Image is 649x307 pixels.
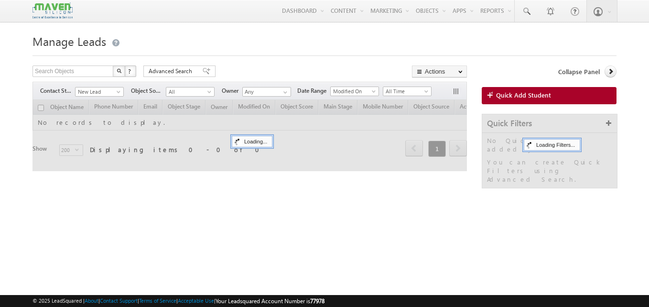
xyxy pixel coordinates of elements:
[482,87,617,104] a: Quick Add Student
[40,87,75,95] span: Contact Stage
[310,297,324,305] span: 77978
[85,297,98,304] a: About
[166,88,212,96] span: All
[128,67,132,75] span: ?
[32,2,73,19] img: Custom Logo
[149,67,195,76] span: Advanced Search
[297,87,330,95] span: Date Range
[216,297,324,305] span: Your Leadsquared Account Number is
[412,66,467,77] button: Actions
[496,91,551,99] span: Quick Add Student
[558,67,600,76] span: Collapse Panel
[32,33,106,49] span: Manage Leads
[76,88,121,96] span: New Lead
[166,87,215,97] a: All
[100,297,138,304] a: Contact Support
[383,87,429,96] span: All Time
[131,87,166,95] span: Object Source
[139,297,176,304] a: Terms of Service
[331,87,376,96] span: Modified On
[75,87,124,97] a: New Lead
[242,87,291,97] input: Type to Search
[383,87,432,96] a: All Time
[32,296,324,306] span: © 2025 LeadSquared | | | | |
[125,66,136,77] button: ?
[117,68,121,73] img: Search
[278,88,290,97] a: Show All Items
[524,139,580,151] div: Loading Filters...
[178,297,214,304] a: Acceptable Use
[232,136,272,147] div: Loading...
[222,87,242,95] span: Owner
[330,87,379,96] a: Modified On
